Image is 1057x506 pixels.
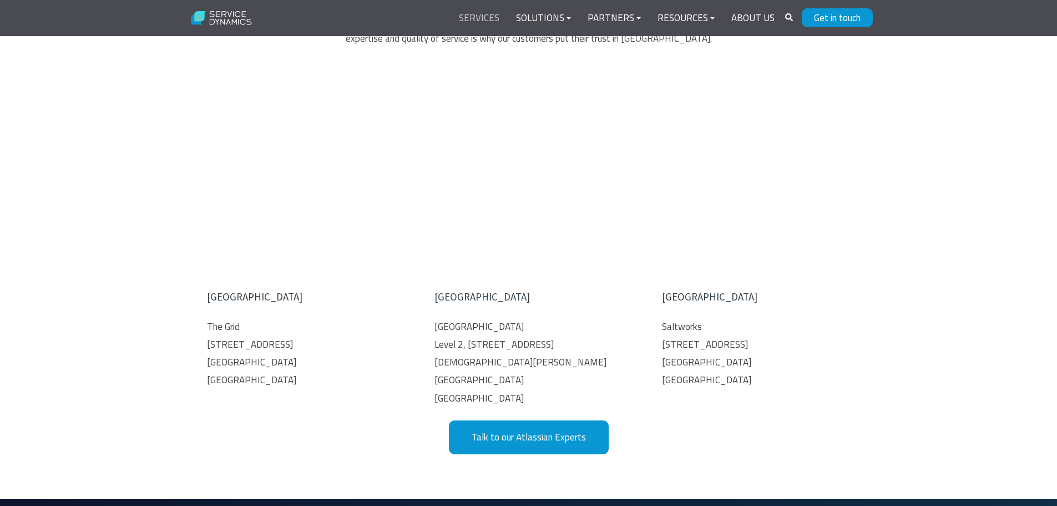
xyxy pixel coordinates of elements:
[451,5,508,32] a: Services
[207,355,296,387] span: [GEOGRAPHIC_DATA] [GEOGRAPHIC_DATA]
[434,319,606,405] span: [GEOGRAPHIC_DATA]
[649,5,723,32] a: Resources
[508,5,579,32] a: Solutions
[185,4,259,33] img: Service Dynamics Logo - White
[723,5,783,32] a: About Us
[434,289,623,304] h5: [GEOGRAPHIC_DATA]
[662,319,751,388] span: Saltworks [STREET_ADDRESS] [GEOGRAPHIC_DATA] [GEOGRAPHIC_DATA]
[207,289,395,304] h5: [GEOGRAPHIC_DATA]
[451,5,783,32] div: Navigation Menu
[207,337,293,352] span: [STREET_ADDRESS]
[662,289,850,304] h5: [GEOGRAPHIC_DATA]
[449,420,609,454] a: Talk to our Atlassian Experts
[802,8,873,27] a: Get in touch
[207,319,240,334] span: The Grid
[579,5,649,32] a: Partners
[434,319,606,388] span: [GEOGRAPHIC_DATA] Level 2, [STREET_ADDRESS][DEMOGRAPHIC_DATA][PERSON_NAME] [GEOGRAPHIC_DATA]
